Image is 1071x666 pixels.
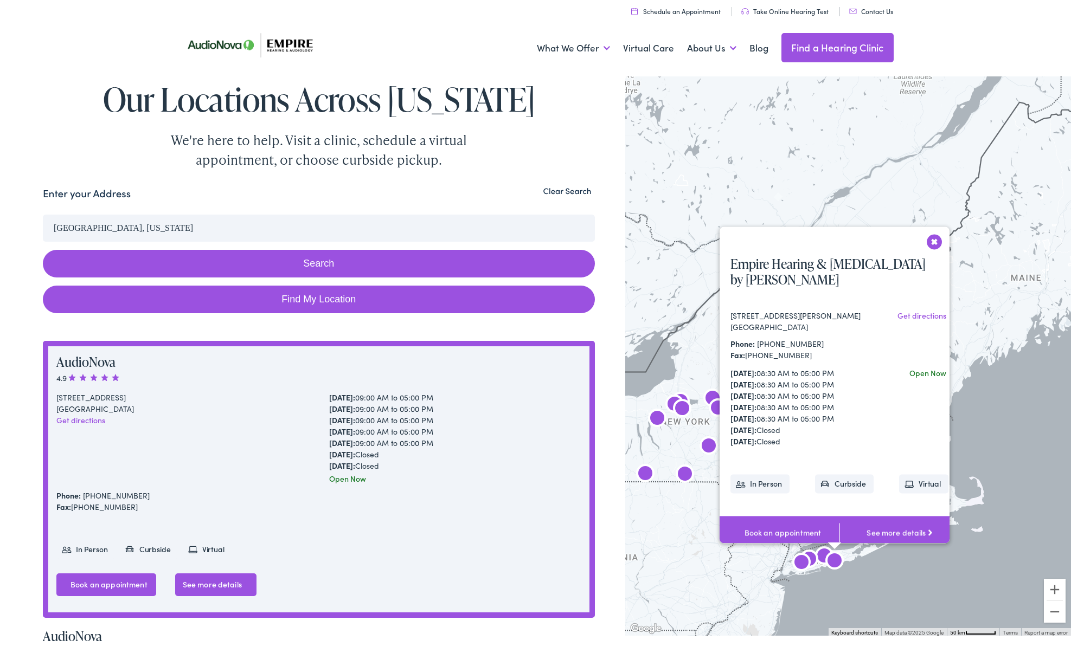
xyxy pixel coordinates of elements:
strong: [DATE]: [329,415,355,425]
a: Get directions [56,415,105,425]
div: [GEOGRAPHIC_DATA] [730,321,861,333]
a: Report a map error [1024,630,1068,636]
strong: [DATE]: [730,367,756,378]
div: [PHONE_NUMBER] [730,350,861,361]
a: [PHONE_NUMBER] [83,490,150,501]
strong: [DATE]: [730,402,756,412]
div: AudioNova [811,544,837,570]
a: Find My Location [43,286,595,313]
strong: [DATE]: [329,449,355,460]
a: Empire Hearing & [MEDICAL_DATA] by [PERSON_NAME] [730,255,926,288]
strong: Fax: [56,501,71,512]
a: What We Offer [537,28,610,68]
a: AudioNova [56,353,116,371]
strong: [DATE]: [730,436,756,447]
span: 50 km [950,630,965,636]
input: Enter your address or zip code [43,215,595,242]
strong: [DATE]: [329,403,355,414]
div: Empire Hearing &#038; Audiology by AudioNova [822,549,848,575]
a: See more details [175,573,256,596]
div: AudioNova [700,386,726,412]
a: Contact Us [849,7,893,16]
span: Map data ©2025 Google [884,630,944,636]
div: Open Now [329,473,581,484]
a: [PHONE_NUMBER] [757,338,824,349]
li: Curbside [120,540,178,559]
button: Search [43,250,595,277]
div: AudioNova [669,397,695,423]
div: Open Now [909,367,946,379]
div: AudioNova [717,438,743,464]
strong: Phone: [730,338,755,349]
a: Get directions [897,310,946,321]
a: Book an appointment [56,573,156,596]
div: 08:30 AM to 05:00 PM 08:30 AM to 05:00 PM 08:30 AM to 05:00 PM 08:30 AM to 05:00 PM 08:30 AM to 0... [730,367,861,447]
strong: Fax: [730,350,745,360]
a: Terms (opens in new tab) [1003,630,1018,636]
strong: [DATE]: [329,426,355,437]
div: AudioNova [705,396,731,422]
button: Zoom in [1044,579,1066,600]
li: Curbside [815,474,874,493]
a: See more details [839,516,959,549]
div: AudioNova [796,547,822,573]
button: Keyboard shortcuts [831,629,878,637]
a: Find a Hearing Clinic [781,33,894,62]
strong: [DATE]: [329,437,355,448]
span: 4.9 [56,372,121,383]
button: Zoom out [1044,601,1066,623]
div: Empire Hearing &#038; Audiology by AudioNova [668,390,694,416]
a: AudioNova [43,627,102,645]
img: utility icon [741,8,749,15]
strong: [DATE]: [730,413,756,424]
div: AudioNova [672,462,698,488]
button: Map Scale: 50 km per 53 pixels [947,628,999,636]
strong: [DATE]: [329,460,355,471]
a: Take Online Hearing Test [741,7,829,16]
a: Blog [749,28,768,68]
a: Book an appointment [720,516,839,549]
a: Virtual Care [623,28,674,68]
div: We're here to help. Visit a clinic, schedule a virtual appointment, or choose curbside pickup. [145,131,492,170]
a: About Us [687,28,736,68]
strong: [DATE]: [730,390,756,401]
strong: [DATE]: [730,424,756,435]
div: [PHONE_NUMBER] [56,501,581,513]
img: utility icon [849,9,857,14]
button: Close [925,232,944,251]
div: AudioNova [644,406,670,432]
div: 09:00 AM to 05:00 PM 09:00 AM to 05:00 PM 09:00 AM to 05:00 PM 09:00 AM to 05:00 PM 09:00 AM to 0... [329,392,581,471]
a: Open this area in Google Maps (opens a new window) [628,622,664,636]
button: Clear Search [540,186,595,196]
div: AudioNova [788,551,815,577]
strong: [DATE]: [730,379,756,390]
a: Schedule an Appointment [631,7,721,16]
img: Google [628,622,664,636]
div: [GEOGRAPHIC_DATA] [56,403,308,415]
label: Enter your Address [43,186,131,202]
li: In Person [730,474,790,493]
h1: Our Locations Across [US_STATE] [43,81,595,117]
div: [STREET_ADDRESS] [56,392,308,403]
li: Virtual [899,474,948,493]
li: Virtual [183,540,232,559]
strong: [DATE]: [329,392,355,403]
strong: Phone: [56,490,81,501]
li: In Person [56,540,116,559]
div: [STREET_ADDRESS][PERSON_NAME] [730,310,861,321]
div: AudioNova [662,392,688,418]
div: AudioNova [696,434,722,460]
div: Empire Hearing &#038; Audiology by AudioNova [632,462,658,488]
img: utility icon [631,8,638,15]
